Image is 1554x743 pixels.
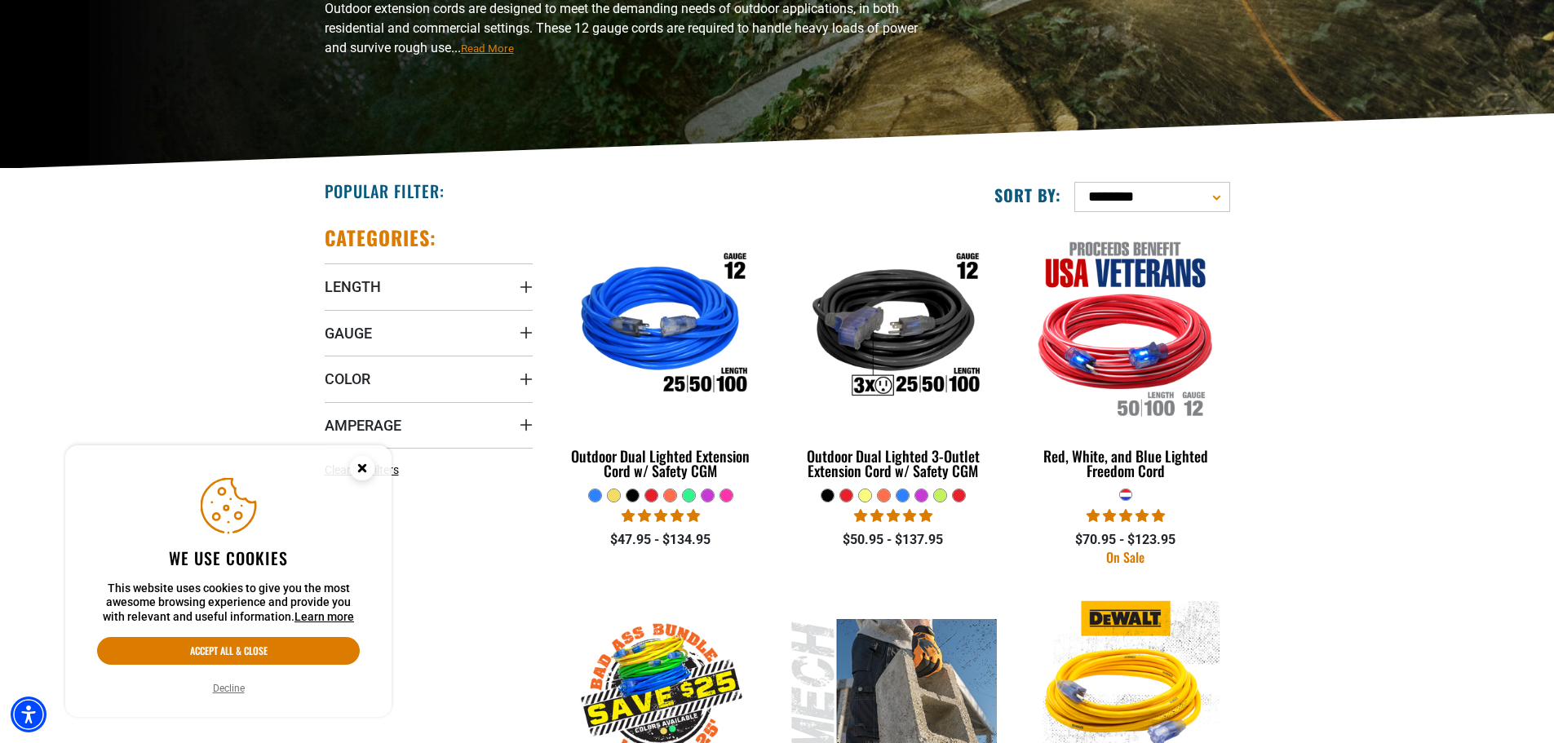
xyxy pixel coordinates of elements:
div: Outdoor Dual Lighted 3-Outlet Extension Cord w/ Safety CGM [789,449,997,478]
button: Accept all & close [97,637,360,665]
span: 4.80 stars [854,508,932,524]
h2: Popular Filter: [325,180,445,201]
summary: Gauge [325,310,533,356]
span: Length [325,277,381,296]
button: Close this option [333,445,392,496]
summary: Length [325,263,533,309]
span: 4.81 stars [622,508,700,524]
a: Red, White, and Blue Lighted Freedom Cord Red, White, and Blue Lighted Freedom Cord [1021,225,1229,488]
span: Read More [461,42,514,55]
span: 5.00 stars [1087,508,1165,524]
span: Amperage [325,416,401,435]
img: Red, White, and Blue Lighted Freedom Cord [1023,233,1229,421]
div: Accessibility Menu [11,697,46,732]
img: Outdoor Dual Lighted 3-Outlet Extension Cord w/ Safety CGM [790,233,996,421]
div: $50.95 - $137.95 [789,530,997,550]
div: $47.95 - $134.95 [557,530,765,550]
div: On Sale [1021,551,1229,564]
span: Gauge [325,324,372,343]
img: Outdoor Dual Lighted Extension Cord w/ Safety CGM [558,233,764,421]
aside: Cookie Consent [65,445,392,718]
a: Outdoor Dual Lighted 3-Outlet Extension Cord w/ Safety CGM Outdoor Dual Lighted 3-Outlet Extensio... [789,225,997,488]
h2: Categories: [325,225,437,250]
div: Red, White, and Blue Lighted Freedom Cord [1021,449,1229,478]
summary: Color [325,356,533,401]
span: Outdoor extension cords are designed to meet the demanding needs of outdoor applications, in both... [325,1,918,55]
div: Outdoor Dual Lighted Extension Cord w/ Safety CGM [557,449,765,478]
button: Decline [208,680,250,697]
label: Sort by: [994,184,1061,206]
span: Color [325,369,370,388]
a: This website uses cookies to give you the most awesome browsing experience and provide you with r... [294,610,354,623]
div: $70.95 - $123.95 [1021,530,1229,550]
a: Outdoor Dual Lighted Extension Cord w/ Safety CGM Outdoor Dual Lighted Extension Cord w/ Safety CGM [557,225,765,488]
summary: Amperage [325,402,533,448]
p: This website uses cookies to give you the most awesome browsing experience and provide you with r... [97,582,360,625]
h2: We use cookies [97,547,360,568]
